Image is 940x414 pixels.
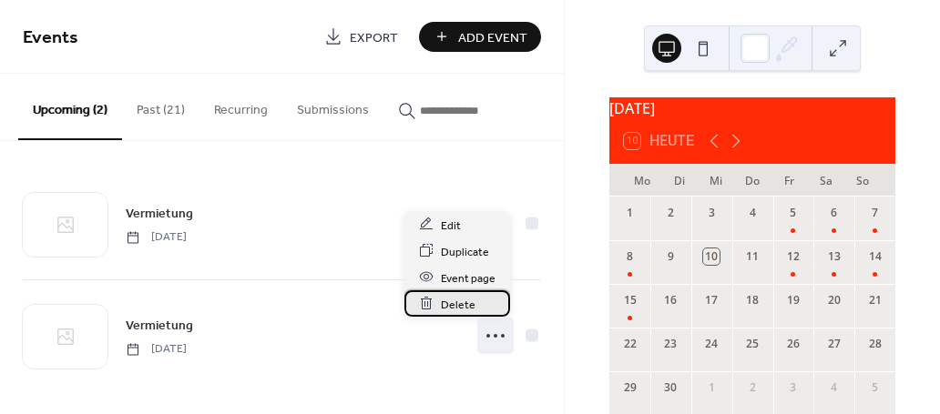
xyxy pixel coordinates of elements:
div: 8 [622,248,639,265]
span: Vermietung [126,317,193,336]
a: Vermietung [126,203,193,224]
div: Di [660,164,697,197]
div: [DATE] [609,97,895,119]
span: Vermietung [126,205,193,224]
div: 24 [703,336,720,352]
span: [DATE] [126,341,187,358]
div: 28 [867,336,884,352]
button: Upcoming (2) [18,74,122,140]
span: Export [350,28,398,47]
div: 27 [826,336,843,352]
div: 13 [826,248,843,265]
button: Add Event [419,22,541,52]
div: 6 [826,205,843,221]
div: 23 [662,336,679,352]
div: 2 [744,379,761,396]
span: Duplicate [441,242,489,261]
div: So [844,164,881,197]
div: 29 [622,379,639,396]
div: 4 [826,379,843,396]
span: Events [23,20,78,56]
div: Do [734,164,771,197]
div: Mo [624,164,660,197]
span: [DATE] [126,229,187,246]
div: 9 [662,248,679,265]
div: 12 [785,248,802,265]
div: 15 [622,292,639,308]
div: Fr [771,164,807,197]
div: 21 [867,292,884,308]
div: 1 [703,379,720,396]
div: 22 [622,336,639,352]
div: 30 [662,379,679,396]
span: Add Event [458,28,527,47]
div: 3 [703,205,720,221]
div: 19 [785,292,802,308]
div: 18 [744,292,761,308]
button: Past (21) [122,74,199,138]
a: Export [311,22,412,52]
a: Vermietung [126,315,193,336]
div: 7 [867,205,884,221]
div: Mi [698,164,734,197]
div: 1 [622,205,639,221]
div: 16 [662,292,679,308]
div: 3 [785,379,802,396]
button: Recurring [199,74,282,138]
div: 10 [703,248,720,265]
div: 25 [744,336,761,352]
div: 2 [662,205,679,221]
span: Edit [441,216,461,235]
div: 11 [744,248,761,265]
div: 5 [867,379,884,396]
div: 26 [785,336,802,352]
div: 5 [785,205,802,221]
div: Sa [807,164,843,197]
div: 4 [744,205,761,221]
div: 14 [867,248,884,265]
div: 17 [703,292,720,308]
span: Event page [441,268,496,288]
span: Delete [441,295,475,314]
div: 20 [826,292,843,308]
button: Submissions [282,74,383,138]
